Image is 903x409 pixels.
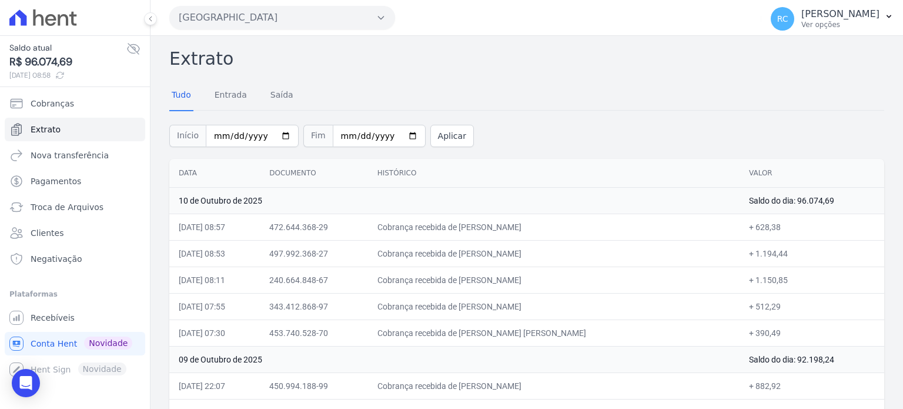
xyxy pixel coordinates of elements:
span: RC [777,15,788,23]
td: [DATE] 07:55 [169,293,260,320]
td: + 512,29 [740,293,884,320]
span: Saldo atual [9,42,126,54]
span: Início [169,125,206,147]
th: Valor [740,159,884,188]
a: Pagamentos [5,169,145,193]
td: [DATE] 07:30 [169,320,260,346]
td: Cobrança recebida de [PERSON_NAME] [368,293,740,320]
a: Tudo [169,81,193,111]
span: Extrato [31,124,61,135]
span: R$ 96.074,69 [9,54,126,70]
a: Nova transferência [5,144,145,167]
th: Data [169,159,260,188]
td: 497.992.368-27 [260,240,367,267]
th: Documento [260,159,367,188]
td: [DATE] 08:57 [169,214,260,240]
button: [GEOGRAPHIC_DATA] [169,6,395,29]
td: + 628,38 [740,214,884,240]
span: Clientes [31,227,63,239]
span: Troca de Arquivos [31,201,103,213]
span: Fim [303,125,333,147]
td: + 1.194,44 [740,240,884,267]
td: 09 de Outubro de 2025 [169,346,740,373]
td: + 390,49 [740,320,884,346]
div: Open Intercom Messenger [12,369,40,397]
a: Entrada [212,81,249,111]
td: 450.994.188-99 [260,373,367,399]
p: Ver opções [801,20,879,29]
a: Recebíveis [5,306,145,330]
a: Negativação [5,247,145,271]
a: Extrato [5,118,145,141]
td: + 882,92 [740,373,884,399]
a: Troca de Arquivos [5,195,145,219]
td: 240.664.848-67 [260,267,367,293]
td: Cobrança recebida de [PERSON_NAME] [368,373,740,399]
td: Cobrança recebida de [PERSON_NAME] [368,267,740,293]
span: Conta Hent [31,338,77,350]
span: Pagamentos [31,175,81,187]
td: Cobrança recebida de [PERSON_NAME] [368,214,740,240]
td: Saldo do dia: 96.074,69 [740,187,884,214]
td: [DATE] 22:07 [169,373,260,399]
h2: Extrato [169,45,884,72]
td: 343.412.868-97 [260,293,367,320]
p: [PERSON_NAME] [801,8,879,20]
a: Cobranças [5,92,145,115]
span: Recebíveis [31,312,75,324]
td: [DATE] 08:11 [169,267,260,293]
span: Negativação [31,253,82,265]
a: Clientes [5,221,145,245]
td: Cobrança recebida de [PERSON_NAME] [PERSON_NAME] [368,320,740,346]
td: [DATE] 08:53 [169,240,260,267]
a: Conta Hent Novidade [5,332,145,355]
a: Saída [268,81,296,111]
td: 453.740.528-70 [260,320,367,346]
td: + 1.150,85 [740,267,884,293]
span: [DATE] 08:58 [9,70,126,81]
td: 472.644.368-29 [260,214,367,240]
td: Saldo do dia: 92.198,24 [740,346,884,373]
div: Plataformas [9,287,141,301]
td: 10 de Outubro de 2025 [169,187,740,214]
span: Novidade [84,337,132,350]
td: Cobrança recebida de [PERSON_NAME] [368,240,740,267]
th: Histórico [368,159,740,188]
span: Cobranças [31,98,74,109]
span: Nova transferência [31,149,109,161]
button: RC [PERSON_NAME] Ver opções [761,2,903,35]
button: Aplicar [430,125,474,147]
nav: Sidebar [9,92,141,381]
